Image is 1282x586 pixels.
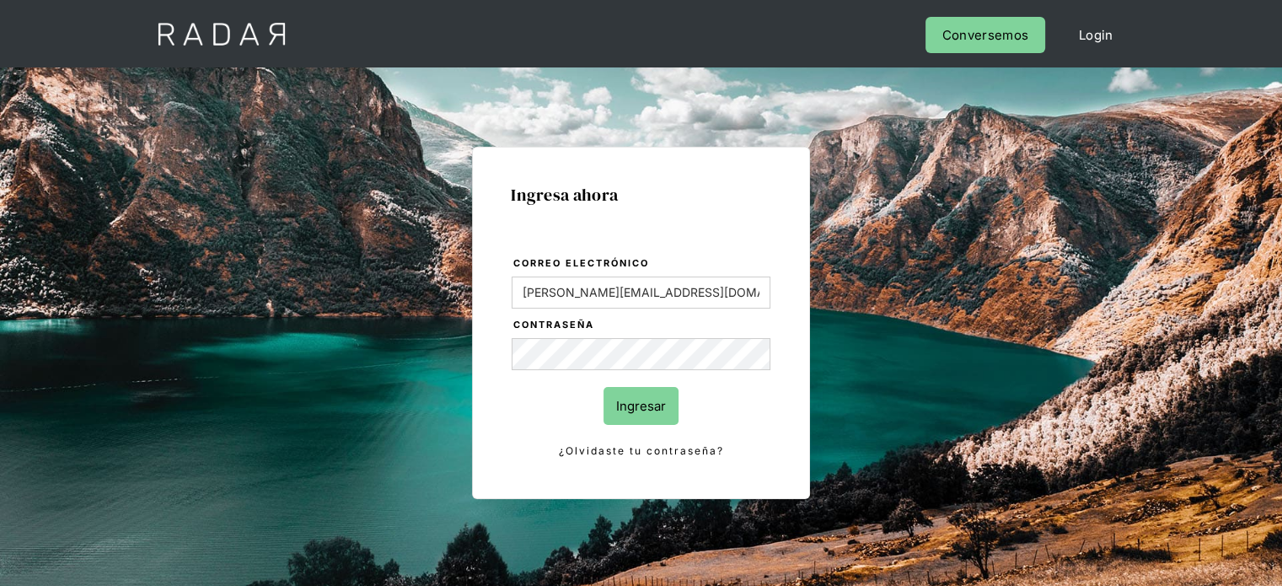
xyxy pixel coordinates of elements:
form: Login Form [511,255,771,460]
label: Contraseña [513,317,770,334]
label: Correo electrónico [513,255,770,272]
input: bruce@wayne.com [512,277,770,309]
a: Login [1062,17,1130,53]
a: Conversemos [925,17,1045,53]
input: Ingresar [603,387,679,425]
h1: Ingresa ahora [511,185,771,204]
a: ¿Olvidaste tu contraseña? [512,442,770,460]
